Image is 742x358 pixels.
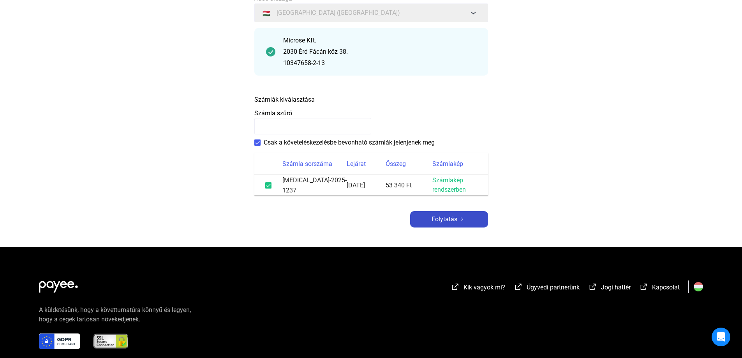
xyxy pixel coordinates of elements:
[432,159,479,169] div: Számlakép
[432,215,457,223] font: Folytatás
[283,37,316,44] font: Microse Kft.
[254,109,292,117] font: Számla szűrő
[282,160,332,168] font: Számla sorszáma
[254,96,315,103] font: Számlák kiválasztása
[514,285,580,292] a: külső-link-fehérÜgyvédi partnerünk
[527,284,580,291] font: Ügyvédi partnerünk
[263,10,270,17] font: 🇭🇺
[432,176,466,193] font: Számlakép rendszerben
[283,48,348,55] font: 2030 Érd Fácán köz 38.
[514,283,523,291] img: külső-link-fehér
[588,283,597,291] img: külső-link-fehér
[264,139,435,146] font: Csak a követeléskezelésbe bevonható számlák jelenjenek meg
[694,282,703,291] img: HU.svg
[588,285,631,292] a: külső-link-fehérJogi háttér
[282,159,347,169] div: Számla sorszáma
[277,9,400,16] font: [GEOGRAPHIC_DATA] ([GEOGRAPHIC_DATA])
[283,59,325,67] font: 10347658-2-13
[386,160,406,168] font: Összeg
[347,160,366,168] font: Lejárat
[93,333,129,349] img: ssl
[601,284,631,291] font: Jogi háttér
[347,182,365,189] font: [DATE]
[266,47,275,56] img: pipa-sötétebb-zöld-kör
[464,284,505,291] font: Kik vagyok mi?
[712,328,730,346] div: Intercom Messenger megnyitása
[639,283,649,291] img: külső-link-fehér
[410,211,488,227] button: Folytatásjobbra nyíl-fehér
[39,277,78,293] img: white-payee-white-dot.svg
[39,333,80,349] img: gdpr
[432,160,463,168] font: Számlakép
[386,182,412,189] font: 53 340 Ft
[282,176,347,194] font: [MEDICAL_DATA]-2025-1237
[386,159,432,169] div: Összeg
[451,285,505,292] a: külső-link-fehérKik vagyok mi?
[39,306,191,323] font: A küldetésünk, hogy a követturnatúra könnyű és legyen, hogy a cégek tartósan növekedjenek.
[254,4,488,22] button: 🇭🇺[GEOGRAPHIC_DATA] ([GEOGRAPHIC_DATA])
[451,283,460,291] img: külső-link-fehér
[347,159,386,169] div: Lejárat
[457,217,467,221] img: jobbra nyíl-fehér
[652,284,680,291] font: Kapcsolat
[432,177,466,193] a: Számlakép rendszerben
[639,285,680,292] a: külső-link-fehérKapcsolat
